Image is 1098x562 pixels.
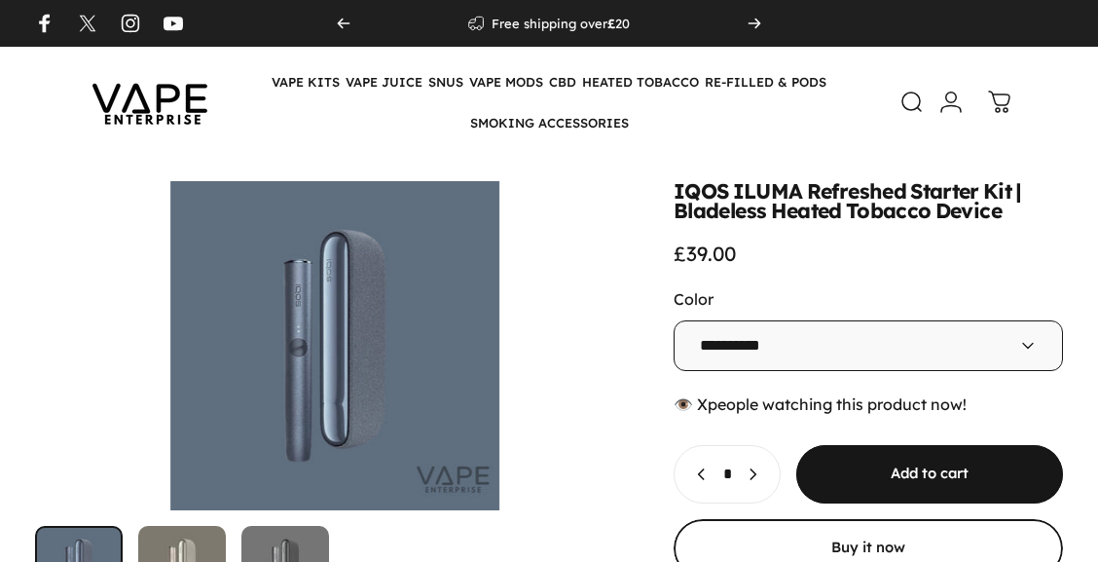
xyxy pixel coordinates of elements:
button: Decrease quantity for IQOS ILUMA Refreshed Starter Kit | Bladeless Heated Tobacco Device [675,446,719,503]
summary: CBD [546,61,579,102]
summary: VAPE MODS [466,61,546,102]
animate-element: Heated [771,201,842,221]
animate-element: | [1015,181,1021,202]
animate-element: Starter [910,181,979,202]
animate-element: Refreshed [807,181,906,202]
animate-element: Bladeless [674,201,766,221]
strong: £ [607,16,615,31]
nav: Primary [208,61,890,143]
animate-element: Tobacco [846,201,932,221]
summary: SMOKING ACCESSORIES [467,102,632,143]
summary: VAPE KITS [269,61,343,102]
animate-element: ILUMA [733,181,803,202]
summary: VAPE JUICE [343,61,425,102]
label: Color [674,289,714,309]
animate-element: IQOS [674,181,728,202]
p: Free shipping over 20 [492,16,630,31]
img: Vape Enterprise [62,56,238,148]
button: Increase quantity for IQOS ILUMA Refreshed Starter Kit | Bladeless Heated Tobacco Device [735,446,780,503]
button: Open media 1 in modal [35,181,635,510]
a: 0 items [978,81,1021,124]
span: £39.00 [674,241,736,266]
div: 👁️ people watching this product now! [674,394,1063,414]
summary: RE-FILLED & PODS [702,61,829,102]
button: Add to cart [796,445,1063,504]
summary: HEATED TOBACCO [579,61,702,102]
animate-element: Kit [983,181,1011,202]
summary: SNUS [425,61,466,102]
animate-element: Device [935,201,1002,221]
